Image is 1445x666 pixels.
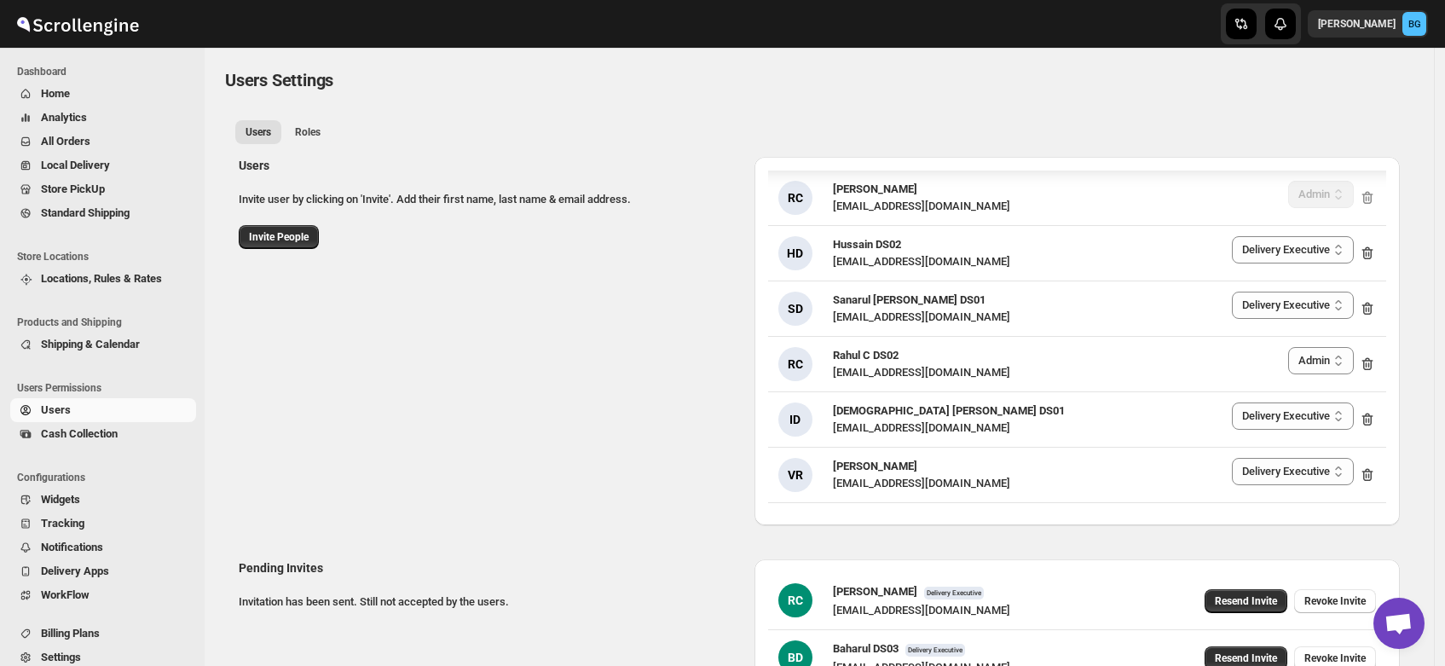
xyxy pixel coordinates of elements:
[17,381,196,395] span: Users Permissions
[41,135,90,148] span: All Orders
[239,559,741,576] h2: Pending Invites
[10,82,196,106] button: Home
[1408,19,1421,30] text: BG
[41,87,70,100] span: Home
[833,404,1065,417] span: [DEMOGRAPHIC_DATA] [PERSON_NAME] DS01
[10,512,196,536] button: Tracking
[778,236,812,270] div: HD
[833,309,1010,326] div: [EMAIL_ADDRESS][DOMAIN_NAME]
[41,182,105,195] span: Store PickUp
[17,65,196,78] span: Dashboard
[1318,17,1396,31] p: [PERSON_NAME]
[1215,594,1277,608] span: Resend Invite
[1304,652,1366,665] span: Revoke Invite
[833,420,1065,437] div: [EMAIL_ADDRESS][DOMAIN_NAME]
[924,587,984,599] span: Delivery Executive
[239,594,741,611] p: Invitation has been sent. Still not accepted by the users.
[833,460,917,472] span: [PERSON_NAME]
[833,198,1010,215] div: [EMAIL_ADDRESS][DOMAIN_NAME]
[41,206,130,219] span: Standard Shipping
[249,230,309,244] span: Invite People
[235,120,281,144] button: All customers
[246,125,271,139] span: Users
[778,583,812,617] div: RC
[833,364,1010,381] div: [EMAIL_ADDRESS][DOMAIN_NAME]
[778,181,812,215] div: RC
[41,427,118,440] span: Cash Collection
[225,70,333,90] span: Users Settings
[778,347,812,381] div: RC
[833,182,917,195] span: [PERSON_NAME]
[833,293,985,306] span: Sanarul [PERSON_NAME] DS01
[17,316,196,329] span: Products and Shipping
[1215,652,1277,665] span: Resend Invite
[1304,594,1366,608] span: Revoke Invite
[833,349,899,362] span: Rahul C DS02
[1373,598,1425,649] div: Open chat
[833,642,899,655] span: Baharul DS03
[10,398,196,422] button: Users
[41,517,84,530] span: Tracking
[10,333,196,356] button: Shipping & Calendar
[833,238,901,251] span: Hussain DS02
[10,559,196,583] button: Delivery Apps
[295,125,321,139] span: Roles
[41,627,100,640] span: Billing Plans
[10,536,196,559] button: Notifications
[41,565,109,577] span: Delivery Apps
[1402,12,1426,36] span: Brajesh Giri
[239,157,741,174] h2: Users
[239,225,319,249] button: Invite People
[41,272,162,285] span: Locations, Rules & Rates
[41,493,80,506] span: Widgets
[778,458,812,492] div: VR
[10,583,196,607] button: WorkFlow
[905,644,965,657] span: Delivery Executive
[10,422,196,446] button: Cash Collection
[1308,10,1428,38] button: User menu
[41,111,87,124] span: Analytics
[10,622,196,646] button: Billing Plans
[14,3,142,45] img: ScrollEngine
[1205,589,1287,613] button: Resend Invite
[41,541,103,553] span: Notifications
[41,651,81,663] span: Settings
[41,403,71,416] span: Users
[833,475,1010,492] div: [EMAIL_ADDRESS][DOMAIN_NAME]
[10,130,196,153] button: All Orders
[17,250,196,264] span: Store Locations
[10,267,196,291] button: Locations, Rules & Rates
[833,253,1010,270] div: [EMAIL_ADDRESS][DOMAIN_NAME]
[41,338,140,350] span: Shipping & Calendar
[41,588,90,601] span: WorkFlow
[41,159,110,171] span: Local Delivery
[239,191,741,208] p: Invite user by clicking on 'Invite'. Add their first name, last name & email address.
[10,106,196,130] button: Analytics
[778,292,812,326] div: SD
[833,585,917,598] span: [PERSON_NAME]
[778,402,812,437] div: ID
[833,602,1010,619] div: [EMAIL_ADDRESS][DOMAIN_NAME]
[17,471,196,484] span: Configurations
[1294,589,1376,613] button: Revoke Invite
[10,488,196,512] button: Widgets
